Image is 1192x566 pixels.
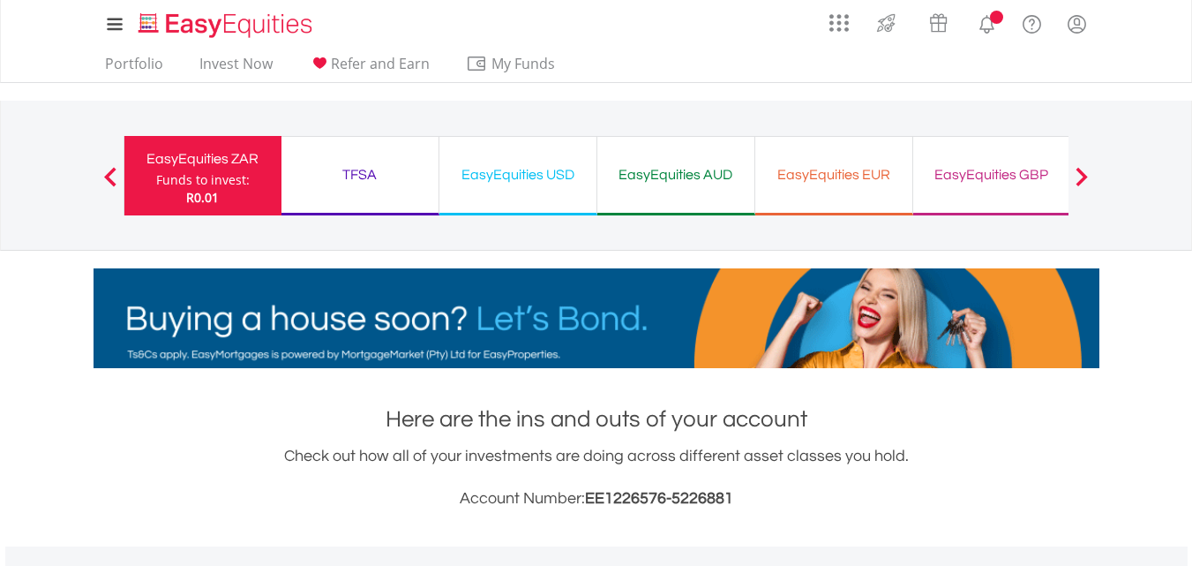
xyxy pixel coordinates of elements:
a: Invest Now [192,55,280,82]
div: Check out how all of your investments are doing across different asset classes you hold. [94,444,1099,511]
div: EasyEquities GBP [924,162,1060,187]
span: EE1226576-5226881 [585,490,733,507]
div: EasyEquities AUD [608,162,744,187]
div: EasyEquities USD [450,162,586,187]
img: thrive-v2.svg [872,9,901,37]
div: EasyEquities ZAR [135,147,271,171]
a: Vouchers [912,4,964,37]
a: FAQ's and Support [1009,4,1054,40]
a: AppsGrid [818,4,860,33]
a: Portfolio [98,55,170,82]
span: My Funds [466,52,581,75]
h1: Here are the ins and outs of your account [94,404,1099,435]
div: EasyEquities EUR [766,162,902,187]
span: R0.01 [186,189,219,206]
button: Previous [93,176,128,193]
a: Home page [131,4,319,40]
h3: Account Number: [94,487,1099,511]
a: Notifications [964,4,1009,40]
img: vouchers-v2.svg [924,9,953,37]
div: Funds to invest: [156,171,250,189]
button: Next [1064,176,1099,193]
img: grid-menu-icon.svg [829,13,849,33]
a: Refer and Earn [302,55,437,82]
span: Refer and Earn [331,54,430,73]
img: EasyMortage Promotion Banner [94,268,1099,368]
a: My Profile [1054,4,1099,43]
img: EasyEquities_Logo.png [135,11,319,40]
div: TFSA [292,162,428,187]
